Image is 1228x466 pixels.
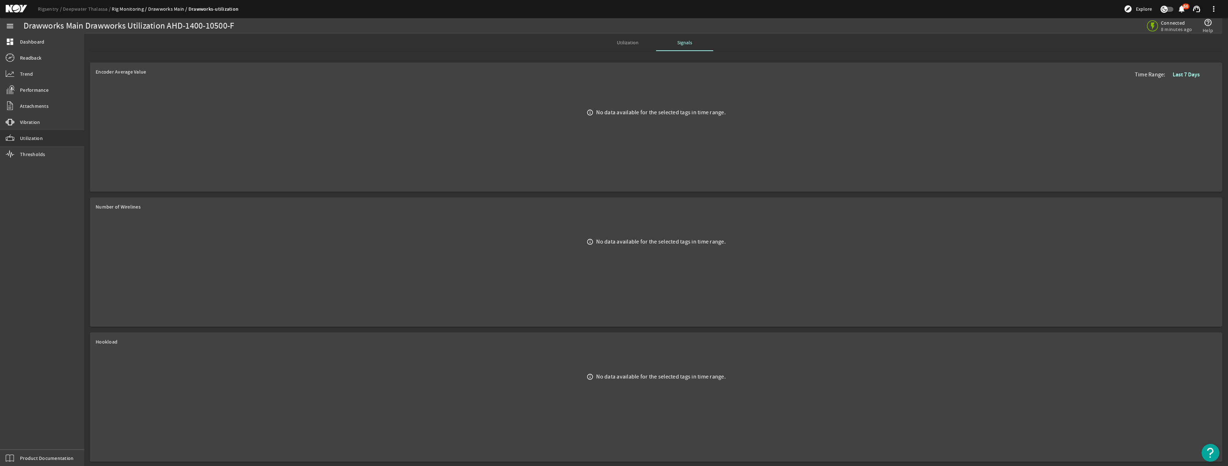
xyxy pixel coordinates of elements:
mat-icon: explore [1124,5,1132,13]
button: more_vert [1205,0,1222,17]
span: Attachments [20,102,49,110]
span: Readback [20,54,41,61]
div: No data available for the selected tags in time range. [596,109,726,116]
button: 66 [1178,5,1185,13]
span: Encoder Average Value [96,69,146,75]
span: Thresholds [20,151,45,158]
span: 8 minutes ago [1161,26,1192,32]
a: Rig Monitoring [112,6,148,12]
mat-icon: support_agent [1192,5,1201,13]
a: Rigsentry [38,6,63,12]
span: Trend [20,70,33,77]
div: Drawworks Main Drawworks Utilization AHD-1400-10500-F [24,22,234,30]
span: Dashboard [20,38,44,45]
button: Open Resource Center [1202,444,1219,462]
button: Explore [1121,3,1155,15]
div: Time Range: [1135,68,1206,81]
mat-icon: dashboard [6,37,14,46]
span: Product Documentation [20,455,74,462]
i: info_outline [587,109,594,116]
i: info_outline [587,239,594,246]
a: Deepwater Thalassa [63,6,112,12]
span: Hookload [96,339,117,345]
a: Drawworks-utilization [188,6,238,12]
mat-icon: vibration [6,118,14,126]
div: No data available for the selected tags in time range. [596,238,726,245]
span: Utilization [617,40,639,45]
span: Signals [677,40,692,45]
mat-icon: help_outline [1204,18,1212,27]
div: No data available for the selected tags in time range. [596,373,726,380]
i: info_outline [587,374,594,381]
button: Last 7 Days [1167,68,1206,81]
span: Vibration [20,119,40,126]
span: Explore [1136,5,1152,12]
b: Last 7 Days [1173,71,1200,78]
a: Drawworks Main [148,6,188,12]
span: Number of Wirelines [96,204,141,210]
span: Performance [20,86,49,94]
span: Utilization [20,135,43,142]
span: Connected [1161,20,1192,26]
span: Help [1203,27,1213,34]
mat-icon: menu [6,22,14,30]
mat-icon: notifications [1177,5,1186,13]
